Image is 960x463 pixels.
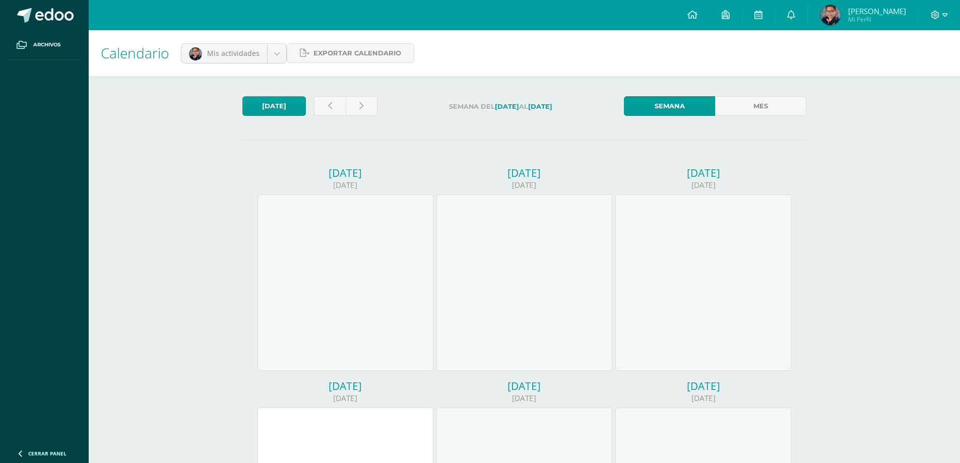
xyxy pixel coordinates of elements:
span: Calendario [101,43,169,62]
div: [DATE] [436,180,612,190]
a: Archivos [8,30,81,60]
img: a46d3b59a38c3864d2b3742c4bbcd643.png [820,5,841,25]
div: [DATE] [436,393,612,404]
div: [DATE] [258,166,433,180]
strong: [DATE] [495,103,519,110]
a: Mis actividades [181,44,286,63]
div: [DATE] [436,166,612,180]
span: Exportar calendario [313,44,401,62]
a: [DATE] [242,96,306,116]
span: Mi Perfil [848,15,906,24]
div: [DATE] [258,379,433,393]
img: 947bdcfbe64007d843a9ea50d6ef21ab.png [189,47,202,60]
strong: [DATE] [528,103,552,110]
div: [DATE] [615,393,791,404]
div: [DATE] [258,180,433,190]
div: [DATE] [615,180,791,190]
div: [DATE] [258,393,433,404]
span: Archivos [33,41,60,49]
div: [DATE] [436,379,612,393]
span: [PERSON_NAME] [848,6,906,16]
a: Semana [624,96,715,116]
a: Mes [715,96,806,116]
label: Semana del al [386,96,616,117]
span: Mis actividades [207,48,260,58]
span: Cerrar panel [28,450,67,457]
a: Exportar calendario [287,43,414,63]
div: [DATE] [615,166,791,180]
div: [DATE] [615,379,791,393]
